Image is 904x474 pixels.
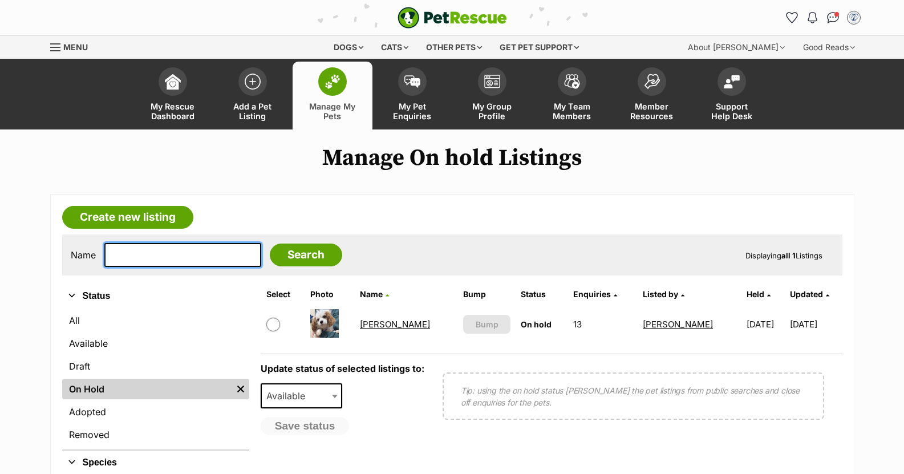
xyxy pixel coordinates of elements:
a: Updated [790,289,829,299]
a: Adopted [62,402,249,422]
a: Removed [62,424,249,445]
span: My Group Profile [467,102,518,121]
div: Other pets [418,36,490,59]
button: Status [62,289,249,303]
span: Add a Pet Listing [227,102,278,121]
a: [PERSON_NAME] [643,319,713,330]
button: My account [845,9,863,27]
a: Enquiries [573,289,617,299]
a: Listed by [643,289,684,299]
img: chat-41dd97257d64d25036548639549fe6c8038ab92f7586957e7f3b1b290dea8141.svg [827,12,839,23]
ul: Account quick links [783,9,863,27]
span: Available [261,383,343,408]
a: PetRescue [398,7,507,29]
a: Available [62,333,249,354]
span: Listed by [643,289,678,299]
a: My Team Members [532,62,612,129]
img: add-pet-listing-icon-0afa8454b4691262ce3f59096e99ab1cd57d4a30225e0717b998d2c9b9846f56.svg [245,74,261,90]
strong: all 1 [781,251,796,260]
div: About [PERSON_NAME] [680,36,793,59]
img: help-desk-icon-fdf02630f3aa405de69fd3d07c3f3aa587a6932b1a1747fa1d2bba05be0121f9.svg [724,75,740,88]
div: Get pet support [492,36,587,59]
a: Create new listing [62,206,193,229]
img: member-resources-icon-8e73f808a243e03378d46382f2149f9095a855e16c252ad45f914b54edf8863c.svg [644,74,660,89]
span: Updated [790,289,823,299]
img: notifications-46538b983faf8c2785f20acdc204bb7945ddae34d4c08c2a6579f10ce5e182be.svg [808,12,817,23]
a: All [62,310,249,331]
a: My Rescue Dashboard [133,62,213,129]
th: Select [262,285,305,303]
div: Status [62,308,249,449]
td: [DATE] [742,305,789,344]
span: Held [747,289,764,299]
label: Update status of selected listings to: [261,363,424,374]
div: Good Reads [795,36,863,59]
button: Species [62,455,249,470]
span: Manage My Pets [307,102,358,121]
a: [PERSON_NAME] [360,319,430,330]
label: Name [71,250,96,260]
a: Remove filter [232,379,249,399]
button: Save status [261,417,350,435]
img: Lorene Cross profile pic [848,12,860,23]
td: [DATE] [790,305,841,344]
a: My Pet Enquiries [372,62,452,129]
img: manage-my-pets-icon-02211641906a0b7f246fdf0571729dbe1e7629f14944591b6c1af311fb30b64b.svg [325,74,340,89]
button: Notifications [804,9,822,27]
a: On Hold [62,379,232,399]
img: pet-enquiries-icon-7e3ad2cf08bfb03b45e93fb7055b45f3efa6380592205ae92323e6603595dc1f.svg [404,75,420,88]
button: Bump [463,315,510,334]
span: My Rescue Dashboard [147,102,198,121]
span: Displaying Listings [745,251,822,260]
img: team-members-icon-5396bd8760b3fe7c0b43da4ab00e1e3bb1a5d9ba89233759b79545d2d3fc5d0d.svg [564,74,580,89]
a: My Group Profile [452,62,532,129]
span: translation missing: en.admin.listings.index.attributes.enquiries [573,289,611,299]
a: Support Help Desk [692,62,772,129]
a: Draft [62,356,249,376]
a: Name [360,289,389,299]
th: Photo [306,285,354,303]
span: My Team Members [546,102,598,121]
a: Add a Pet Listing [213,62,293,129]
input: Search [270,244,342,266]
a: Favourites [783,9,801,27]
div: Dogs [326,36,371,59]
a: Member Resources [612,62,692,129]
a: Menu [50,36,96,56]
img: dashboard-icon-eb2f2d2d3e046f16d808141f083e7271f6b2e854fb5c12c21221c1fb7104beca.svg [165,74,181,90]
span: Support Help Desk [706,102,757,121]
span: Name [360,289,383,299]
p: Tip: using the on hold status [PERSON_NAME] the pet listings from public searches and close off e... [461,384,806,408]
span: Member Resources [626,102,678,121]
th: Status [516,285,567,303]
img: group-profile-icon-3fa3cf56718a62981997c0bc7e787c4b2cf8bcc04b72c1350f741eb67cf2f40e.svg [484,75,500,88]
img: logo-e224e6f780fb5917bec1dbf3a21bbac754714ae5b6737aabdf751b685950b380.svg [398,7,507,29]
div: Cats [373,36,416,59]
td: 13 [569,305,637,344]
span: On hold [521,319,552,329]
span: My Pet Enquiries [387,102,438,121]
a: Held [747,289,771,299]
a: Manage My Pets [293,62,372,129]
span: Menu [63,42,88,52]
a: Conversations [824,9,842,27]
th: Bump [459,285,514,303]
span: Bump [476,318,498,330]
span: Available [262,388,317,404]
